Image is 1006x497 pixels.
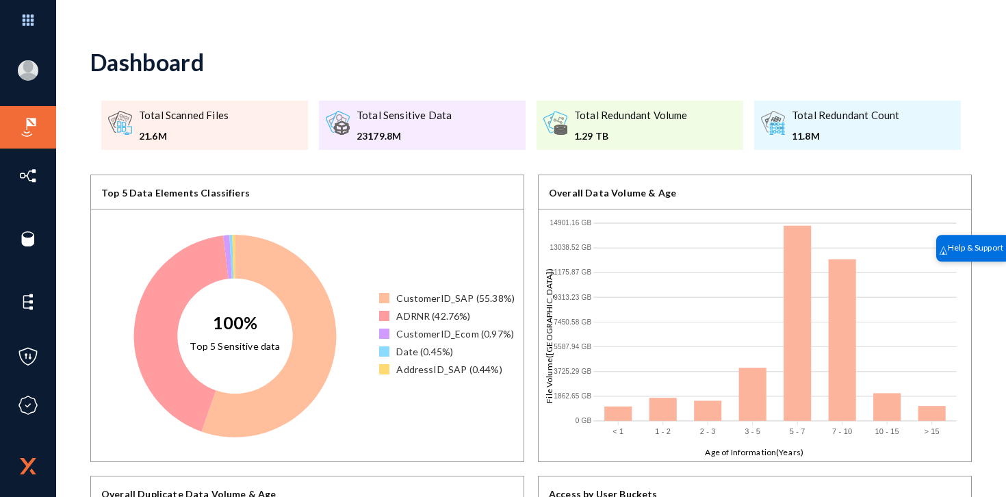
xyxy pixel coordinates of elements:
[554,368,591,375] text: 3725.29 GB
[396,362,502,377] div: AddressID_SAP (0.44%)
[792,129,899,143] div: 11.8M
[18,60,38,81] img: blank-profile-picture.png
[18,166,38,186] img: icon-inventory.svg
[833,427,853,435] text: 7 - 10
[700,427,716,435] text: 2 - 3
[745,427,761,435] text: 3 - 5
[357,107,452,123] div: Total Sensitive Data
[18,117,38,138] img: icon-risk-sonar.svg
[554,392,591,400] text: 1862.65 GB
[91,175,524,209] div: Top 5 Data Elements Classifiers
[213,312,258,333] text: 100%
[8,5,49,35] img: app launcher
[554,343,591,351] text: 5587.94 GB
[539,175,971,209] div: Overall Data Volume & Age
[139,107,229,123] div: Total Scanned Files
[396,327,514,341] div: CustomerID_Ecom (0.97%)
[576,417,592,424] text: 0 GB
[706,447,804,457] text: Age of Information(Years)
[656,427,671,435] text: 1 - 2
[574,107,688,123] div: Total Redundant Volume
[936,235,1006,262] div: Help & Support
[550,244,591,251] text: 13038.52 GB
[550,219,591,227] text: 14901.16 GB
[790,427,805,435] text: 5 - 7
[90,48,204,76] div: Dashboard
[544,268,554,403] text: File Volume([GEOGRAPHIC_DATA])
[396,291,515,305] div: CustomerID_SAP (55.38%)
[554,318,591,326] text: 7450.58 GB
[190,340,281,352] text: Top 5 Sensitive data
[18,292,38,312] img: icon-elements.svg
[396,344,453,359] div: Date (0.45%)
[939,246,948,255] img: help_support.svg
[925,427,940,435] text: > 15
[139,129,229,143] div: 21.6M
[18,229,38,249] img: icon-sources.svg
[18,346,38,367] img: icon-policies.svg
[792,107,899,123] div: Total Redundant Count
[574,129,688,143] div: 1.29 TB
[612,427,623,435] text: < 1
[18,395,38,416] img: icon-compliance.svg
[554,293,591,301] text: 9313.23 GB
[550,268,591,276] text: 11175.87 GB
[357,129,452,143] div: 23179.8M
[396,309,470,323] div: ADRNR (42.76%)
[875,427,900,435] text: 10 - 15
